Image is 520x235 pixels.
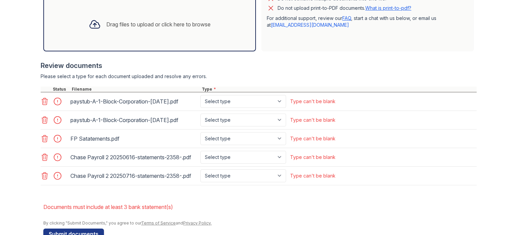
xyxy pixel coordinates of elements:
[51,87,70,92] div: Status
[278,5,411,11] p: Do not upload print-to-PDF documents.
[41,73,477,80] div: Please select a type for each document uploaded and resolve any errors.
[290,135,335,142] div: Type can't be blank
[70,170,198,181] div: Chase Payroll 2 20250716-statements-2358-.pdf
[141,220,176,226] a: Terms of Service
[183,220,212,226] a: Privacy Policy.
[106,20,211,28] div: Drag files to upload or click here to browse
[365,5,411,11] a: What is print-to-pdf?
[267,15,469,28] p: For additional support, review our , start a chat with us below, or email us at
[43,220,477,226] div: By clicking "Submit Documents," you agree to our and
[342,15,351,21] a: FAQ
[70,133,198,144] div: FP Satatements.pdf
[290,98,335,105] div: Type can't be blank
[290,117,335,123] div: Type can't be blank
[271,22,349,28] a: [EMAIL_ADDRESS][DOMAIN_NAME]
[43,200,477,214] li: Documents must include at least 3 bank statement(s)
[70,87,200,92] div: Filename
[41,61,477,70] div: Review documents
[70,152,198,163] div: Chase Payroll 2 20250616-statements-2358-.pdf
[70,115,198,125] div: paystub-A-1-Block-Corporation-[DATE].pdf
[200,87,477,92] div: Type
[70,96,198,107] div: paystub-A-1-Block-Corporation-[DATE].pdf
[290,172,335,179] div: Type can't be blank
[290,154,335,161] div: Type can't be blank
